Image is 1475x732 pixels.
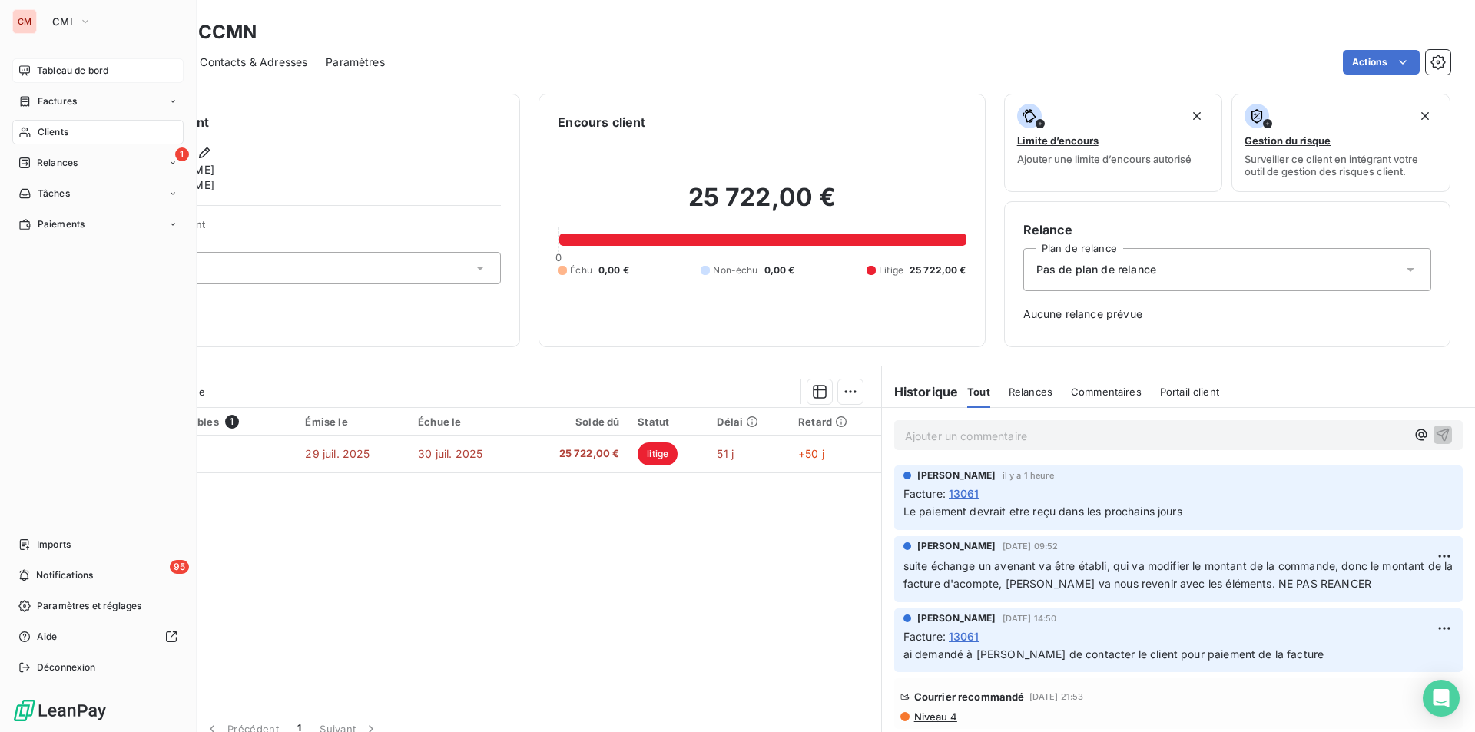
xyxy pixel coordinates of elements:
div: CM [12,9,37,34]
span: il y a 1 heure [1003,471,1054,480]
span: 95 [170,560,189,574]
span: Facture : [903,485,946,502]
span: Non-échu [713,263,757,277]
span: Factures [38,94,77,108]
span: Ajouter une limite d’encours autorisé [1017,153,1192,165]
div: Délai [717,416,780,428]
span: Contacts & Adresses [200,55,307,70]
span: Commentaires [1071,386,1142,398]
span: Déconnexion [37,661,96,674]
span: Gestion du risque [1245,134,1331,147]
span: Propriétés Client [124,218,501,240]
span: Aucune relance prévue [1023,306,1431,322]
span: Notifications [36,568,93,582]
span: 30 juil. 2025 [418,447,482,460]
h6: Encours client [558,113,645,131]
button: Actions [1343,50,1420,75]
span: Relances [1009,386,1052,398]
span: Aide [37,630,58,644]
span: suite échange un avenant va être établi, qui va modifier le montant de la commande, donc le monta... [903,559,1457,590]
span: litige [638,442,678,465]
span: 13061 [949,485,979,502]
span: [DATE] 14:50 [1003,614,1057,623]
span: 1 [225,415,239,429]
span: Échu [570,263,592,277]
h6: Informations client [93,113,501,131]
span: 25 722,00 € [910,263,966,277]
span: 0 [555,251,562,263]
span: Tâches [38,187,70,200]
span: 13061 [949,628,979,644]
div: Pièces comptables [123,415,287,429]
span: Paiements [38,217,85,231]
div: Émise le [305,416,399,428]
span: [PERSON_NAME] [917,611,996,625]
span: Imports [37,538,71,551]
span: CMI [52,15,73,28]
span: Litige [879,263,903,277]
span: Surveiller ce client en intégrant votre outil de gestion des risques client. [1245,153,1437,177]
span: [PERSON_NAME] [917,539,996,553]
span: Courrier recommandé [914,691,1025,703]
span: [DATE] 09:52 [1003,542,1059,551]
div: Échue le [418,416,512,428]
span: 0,00 € [598,263,629,277]
div: Retard [798,416,872,428]
span: Limite d’encours [1017,134,1099,147]
span: 51 j [717,447,734,460]
span: Relances [37,156,78,170]
span: [DATE] 21:53 [1029,692,1084,701]
span: Facture : [903,628,946,644]
img: Logo LeanPay [12,698,108,723]
span: 0,00 € [764,263,795,277]
span: Le paiement devrait etre reçu dans les prochains jours [903,505,1182,518]
span: Portail client [1160,386,1219,398]
button: Gestion du risqueSurveiller ce client en intégrant votre outil de gestion des risques client. [1231,94,1450,192]
span: 1 [175,147,189,161]
span: Clients [38,125,68,139]
div: Open Intercom Messenger [1423,680,1460,717]
div: Solde dû [531,416,620,428]
button: Limite d’encoursAjouter une limite d’encours autorisé [1004,94,1223,192]
span: Paramètres et réglages [37,599,141,613]
span: +50 j [798,447,824,460]
span: Pas de plan de relance [1036,262,1156,277]
h6: Historique [882,383,959,401]
span: 25 722,00 € [531,446,620,462]
span: ai demandé à [PERSON_NAME] de contacter le client pour paiement de la facture [903,648,1324,661]
h2: 25 722,00 € [558,182,966,228]
span: 29 juil. 2025 [305,447,370,460]
span: [PERSON_NAME] [917,469,996,482]
a: Aide [12,624,184,649]
div: Statut [638,416,698,428]
span: Paramètres [326,55,385,70]
span: Niveau 4 [913,710,957,723]
span: Tout [967,386,990,398]
span: Tableau de bord [37,64,108,78]
h6: Relance [1023,220,1431,239]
